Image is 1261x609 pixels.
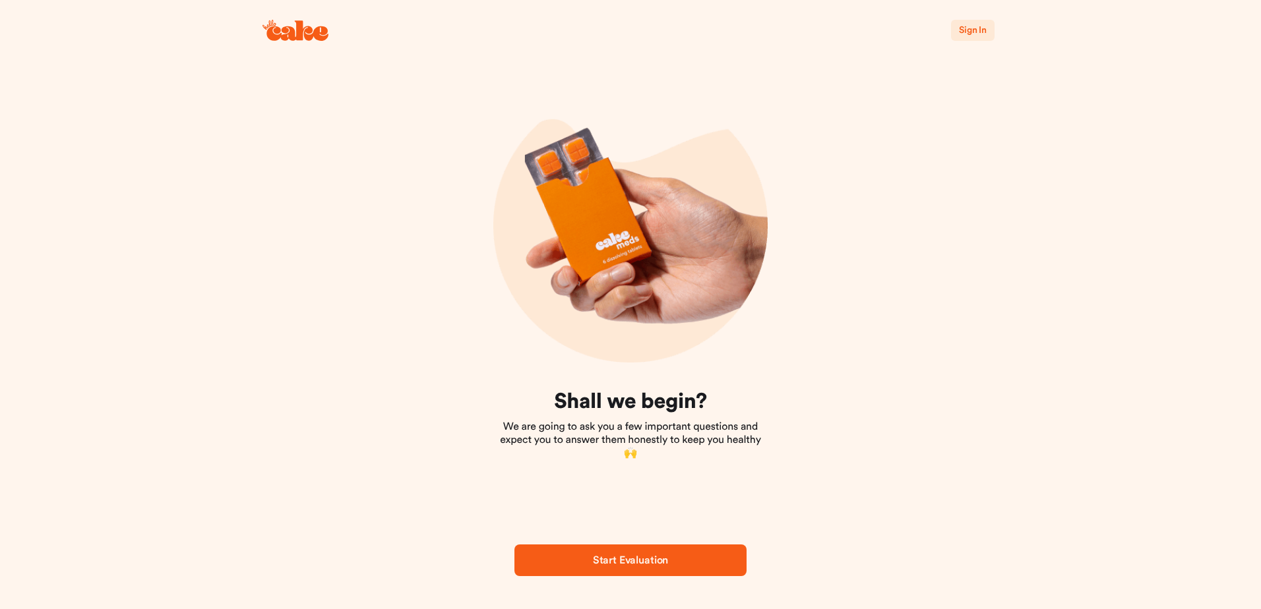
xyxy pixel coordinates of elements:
[493,88,768,362] img: onboarding-img03.png
[496,389,765,415] h1: Shall we begin?
[514,544,747,576] button: Start Evaluation
[593,555,668,565] span: Start Evaluation
[496,389,765,460] div: We are going to ask you a few important questions and expect you to answer them honestly to keep ...
[959,26,987,35] span: Sign In
[951,20,995,41] button: Sign In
